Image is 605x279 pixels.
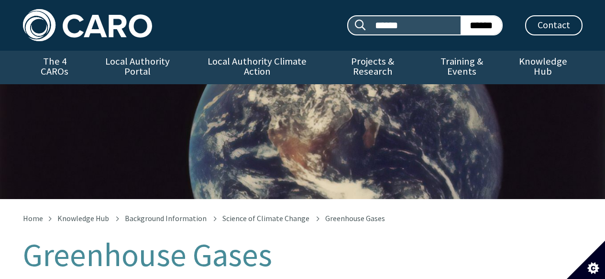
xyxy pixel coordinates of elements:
[325,213,385,223] span: Greenhouse Gases
[87,51,189,84] a: Local Authority Portal
[23,213,43,223] a: Home
[222,213,309,223] a: Science of Climate Change
[23,237,583,273] h1: Greenhouse Gases
[189,51,325,84] a: Local Authority Climate Action
[420,51,504,84] a: Training & Events
[23,51,87,84] a: The 4 CAROs
[125,213,207,223] a: Background Information
[325,51,420,84] a: Projects & Research
[57,213,109,223] a: Knowledge Hub
[504,51,582,84] a: Knowledge Hub
[525,15,583,35] a: Contact
[567,241,605,279] button: Set cookie preferences
[23,9,152,41] img: Caro logo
